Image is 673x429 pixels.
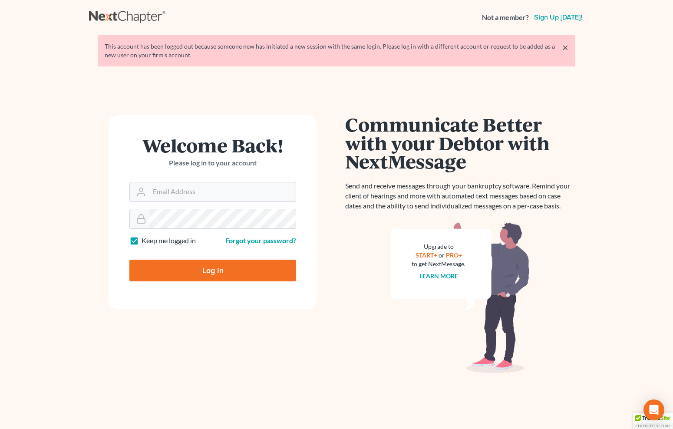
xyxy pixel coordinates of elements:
[643,399,664,420] div: Open Intercom Messenger
[345,115,575,171] h1: Communicate Better with your Debtor with NextMessage
[532,14,584,21] a: Sign up [DATE]!
[225,236,296,244] a: Forgot your password?
[562,42,568,53] a: ×
[142,236,196,246] label: Keep me logged in
[412,242,465,251] div: Upgrade to
[129,158,296,168] p: Please log in to your account
[446,251,462,259] a: PRO+
[412,260,465,268] div: to get NextMessage.
[129,260,296,281] input: Log In
[129,136,296,155] h1: Welcome Back!
[149,182,296,201] input: Email Address
[105,42,568,59] div: This account has been logged out because someone new has initiated a new session with the same lo...
[439,251,445,259] span: or
[391,221,530,373] img: nextmessage_bg-59042aed3d76b12b5cd301f8e5b87938c9018125f34e5fa2b7a6b67550977c72.svg
[345,181,575,211] p: Send and receive messages through your bankruptcy software. Remind your client of hearings and mo...
[633,412,673,429] div: TrustedSite Certified
[419,272,458,280] a: Learn more
[416,251,437,259] a: START+
[482,13,529,23] strong: Not a member?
